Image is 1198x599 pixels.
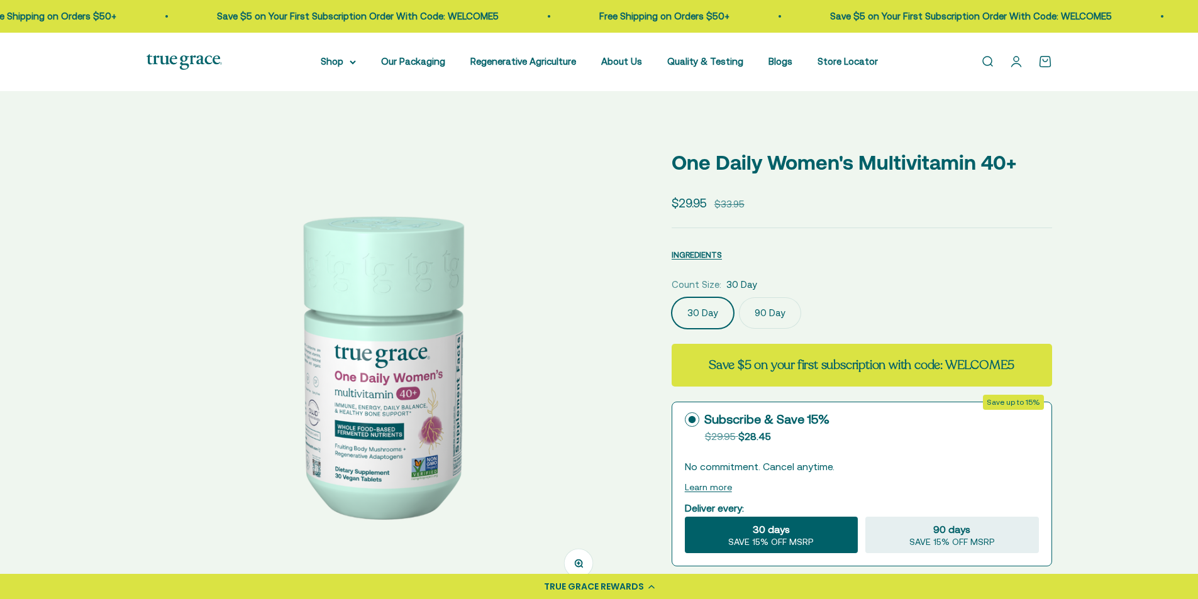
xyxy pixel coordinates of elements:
[672,250,722,260] span: INGREDIENTS
[544,580,644,593] div: TRUE GRACE REWARDS
[672,146,1052,179] p: One Daily Women's Multivitamin 40+
[714,197,745,212] compare-at-price: $33.95
[768,56,792,67] a: Blogs
[214,9,496,24] p: Save $5 on Your First Subscription Order With Code: WELCOME5
[147,131,611,596] img: Daily Multivitamin for Immune Support, Energy, Daily Balance, and Healthy Bone Support* Vitamin A...
[672,247,722,262] button: INGREDIENTS
[709,356,1014,373] strong: Save $5 on your first subscription with code: WELCOME5
[601,56,642,67] a: About Us
[726,277,757,292] span: 30 Day
[828,9,1109,24] p: Save $5 on Your First Subscription Order With Code: WELCOME5
[470,56,576,67] a: Regenerative Agriculture
[597,11,727,21] a: Free Shipping on Orders $50+
[667,56,743,67] a: Quality & Testing
[381,56,445,67] a: Our Packaging
[818,56,878,67] a: Store Locator
[672,277,721,292] legend: Count Size:
[672,194,707,212] sale-price: $29.95
[321,54,356,69] summary: Shop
